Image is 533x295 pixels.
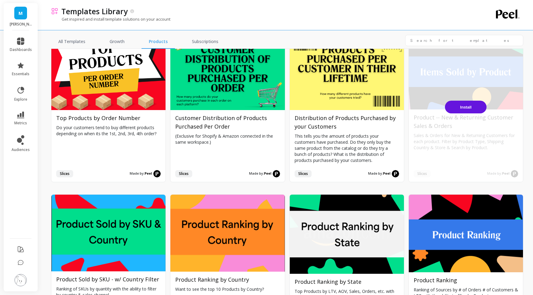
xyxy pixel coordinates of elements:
p: maude [10,22,32,27]
button: Install [445,101,487,113]
p: Get inspired and install template solutions on your account [51,16,170,22]
span: explore [14,97,27,102]
img: profile picture [15,274,27,286]
p: Templates Library [61,6,128,16]
a: All Templates [51,35,93,49]
span: Install [460,105,472,109]
a: Subscriptions [185,35,226,49]
a: Products [142,35,175,49]
span: M [19,10,23,17]
span: metrics [14,121,27,126]
nav: Tabs [51,35,226,49]
input: Search for templates [405,35,523,46]
a: Growth [102,35,132,49]
span: dashboards [10,47,32,52]
span: essentials [12,72,29,76]
img: header icon [51,8,58,15]
span: audiences [12,147,30,152]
